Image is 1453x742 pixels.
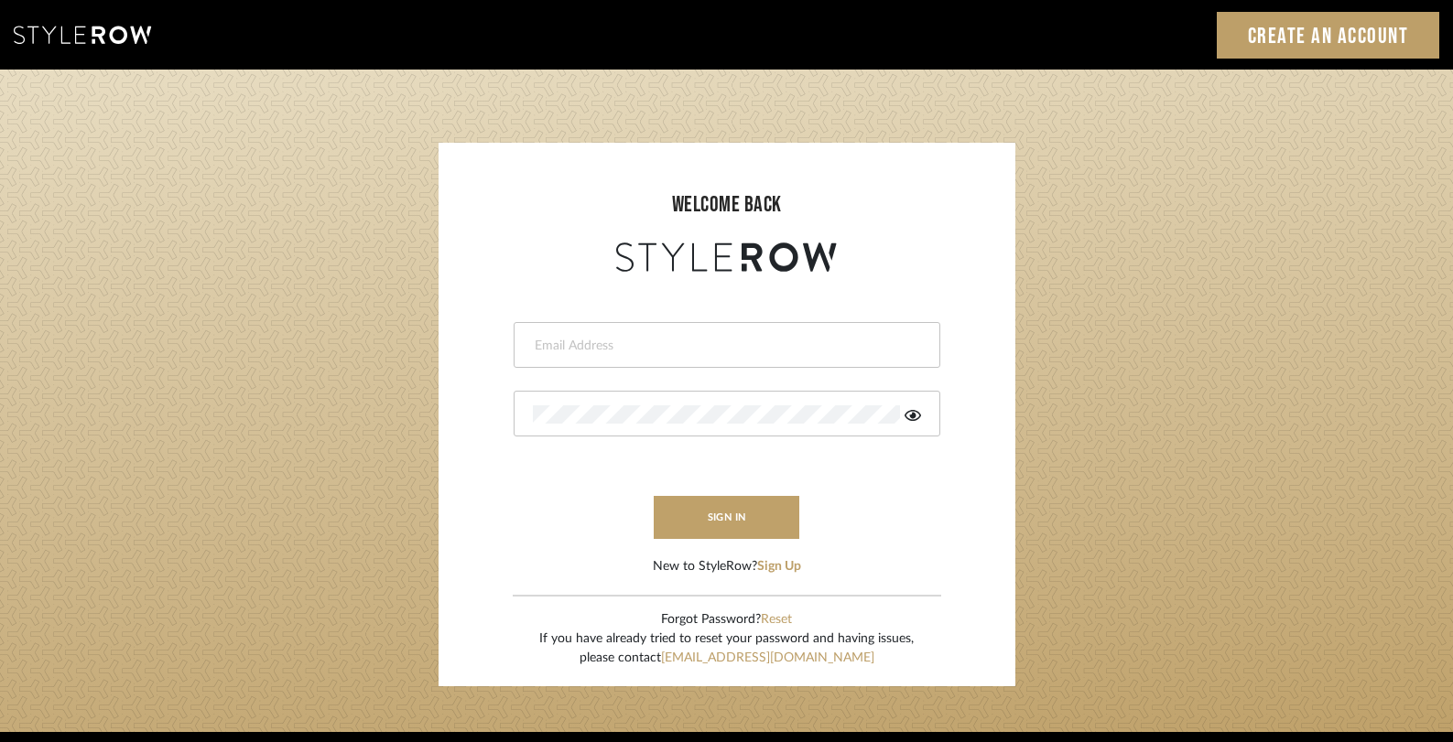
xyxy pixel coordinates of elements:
div: New to StyleRow? [653,557,801,576]
a: [EMAIL_ADDRESS][DOMAIN_NAME] [661,651,874,664]
input: Email Address [533,337,916,355]
button: Reset [761,610,792,629]
a: Create an Account [1217,12,1440,59]
div: Forgot Password? [539,610,914,629]
div: If you have already tried to reset your password and having issues, please contact [539,629,914,668]
button: Sign Up [757,557,801,576]
button: sign in [654,496,800,539]
div: welcome back [457,188,997,221]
